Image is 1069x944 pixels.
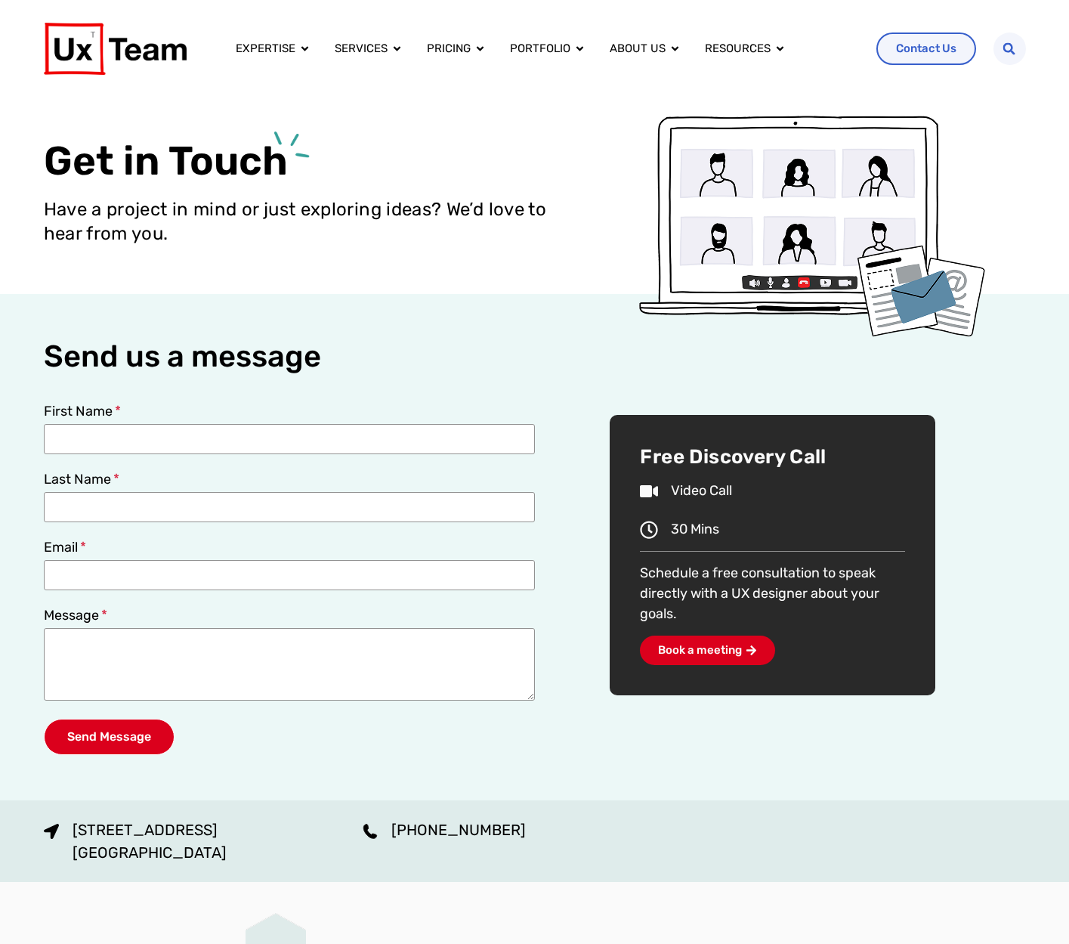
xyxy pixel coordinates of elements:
label: Message [44,608,108,628]
span: 30 Mins [667,519,719,540]
a: Contact Us [876,32,976,65]
a: Expertise [236,40,295,57]
div: Search [993,32,1026,65]
a: Pricing [427,40,471,57]
a: Book a meeting [640,636,775,665]
span: Send Message [67,731,151,743]
a: [PHONE_NUMBER] [363,819,526,841]
span: [STREET_ADDRESS] [GEOGRAPHIC_DATA] [69,819,227,864]
p: Free Discovery Call [640,445,904,470]
h2: Send us a message [44,339,535,374]
a: [STREET_ADDRESS][GEOGRAPHIC_DATA] [44,819,227,864]
label: Last Name [44,472,120,492]
span: Contact Us [896,43,956,54]
div: Have a project in mind or just exploring ideas? We’d love to hear from you. [44,197,584,246]
a: Resources [705,40,771,57]
img: UX Team Logo [44,23,187,75]
p: Schedule a free consultation to speak directly with a UX designer about your goals. [640,563,904,624]
div: Menu Toggle [224,34,864,63]
label: Email [44,540,87,560]
label: First Name [44,404,122,424]
button: Send Message [44,719,175,755]
span: Video Call [667,481,732,501]
img: Contact UX Team by sending us a message or booking a free discovery call [635,113,986,339]
h1: Get in Touch [44,136,584,185]
a: Portfolio [510,40,570,57]
form: Contact Us [44,404,535,773]
span: Book a meeting [658,645,742,656]
span: [PHONE_NUMBER] [388,819,526,841]
nav: Menu [224,34,864,63]
a: Services [335,40,388,57]
a: About us [610,40,666,57]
